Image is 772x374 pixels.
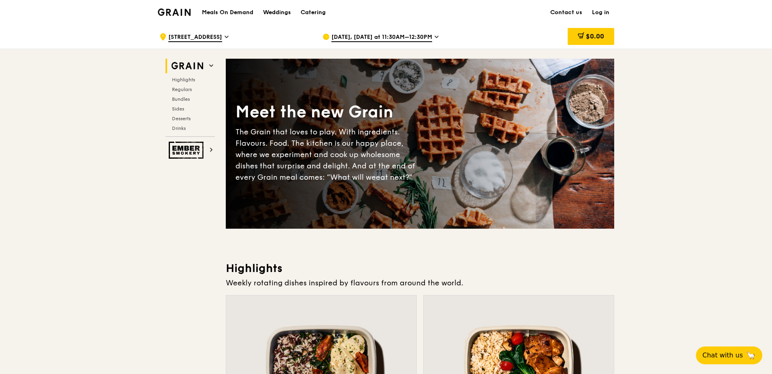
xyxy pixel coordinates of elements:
img: Ember Smokery web logo [169,142,206,159]
div: Catering [301,0,326,25]
span: [DATE], [DATE] at 11:30AM–12:30PM [331,33,432,42]
span: 🦙 [746,351,756,360]
img: Grain [158,8,191,16]
div: The Grain that loves to play. With ingredients. Flavours. Food. The kitchen is our happy place, w... [235,126,420,183]
img: Grain web logo [169,59,206,73]
span: Bundles [172,96,190,102]
a: Contact us [545,0,587,25]
span: Chat with us [702,351,743,360]
span: eat next?” [376,173,412,182]
button: Chat with us🦙 [696,346,762,364]
a: Log in [587,0,614,25]
div: Meet the new Grain [235,101,420,123]
span: Regulars [172,87,192,92]
span: Desserts [172,116,191,121]
span: Highlights [172,77,195,83]
span: [STREET_ADDRESS] [168,33,222,42]
h3: Highlights [226,261,614,276]
span: Drinks [172,125,186,131]
span: $0.00 [586,32,604,40]
div: Weekly rotating dishes inspired by flavours from around the world. [226,277,614,289]
h1: Meals On Demand [202,8,253,17]
a: Weddings [258,0,296,25]
div: Weddings [263,0,291,25]
span: Sides [172,106,184,112]
a: Catering [296,0,331,25]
